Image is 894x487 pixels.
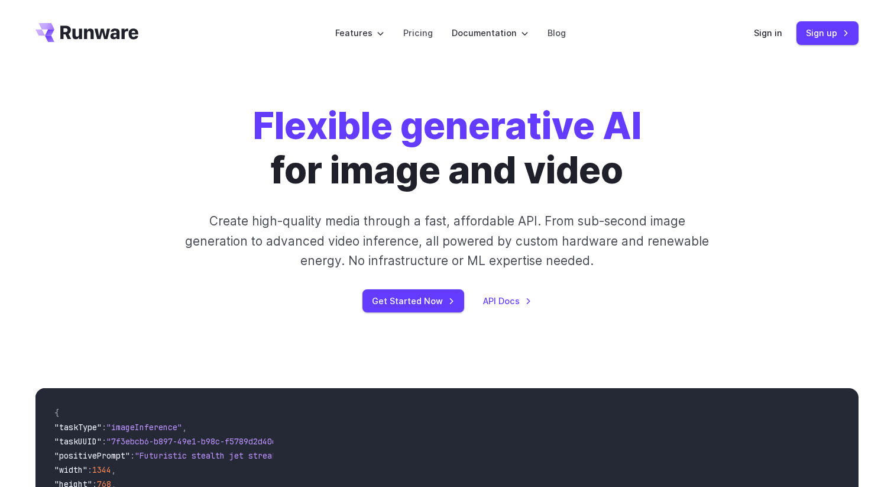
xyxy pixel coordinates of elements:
[54,465,88,475] span: "width"
[253,104,642,192] h1: for image and video
[102,436,106,447] span: :
[548,26,566,40] a: Blog
[54,436,102,447] span: "taskUUID"
[452,26,529,40] label: Documentation
[92,465,111,475] span: 1344
[88,465,92,475] span: :
[754,26,782,40] a: Sign in
[106,422,182,433] span: "imageInference"
[35,23,138,42] a: Go to /
[796,21,859,44] a: Sign up
[54,422,102,433] span: "taskType"
[403,26,433,40] a: Pricing
[111,465,116,475] span: ,
[362,289,464,312] a: Get Started Now
[130,450,135,461] span: :
[483,294,532,308] a: API Docs
[54,408,59,418] span: {
[106,436,286,447] span: "7f3ebcb6-b897-49e1-b98c-f5789d2d40d7"
[135,450,565,461] span: "Futuristic stealth jet streaking through a neon-lit cityscape with glowing purple exhaust"
[335,26,384,40] label: Features
[54,450,130,461] span: "positivePrompt"
[102,422,106,433] span: :
[184,211,711,270] p: Create high-quality media through a fast, affordable API. From sub-second image generation to adv...
[253,104,642,148] strong: Flexible generative AI
[182,422,187,433] span: ,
